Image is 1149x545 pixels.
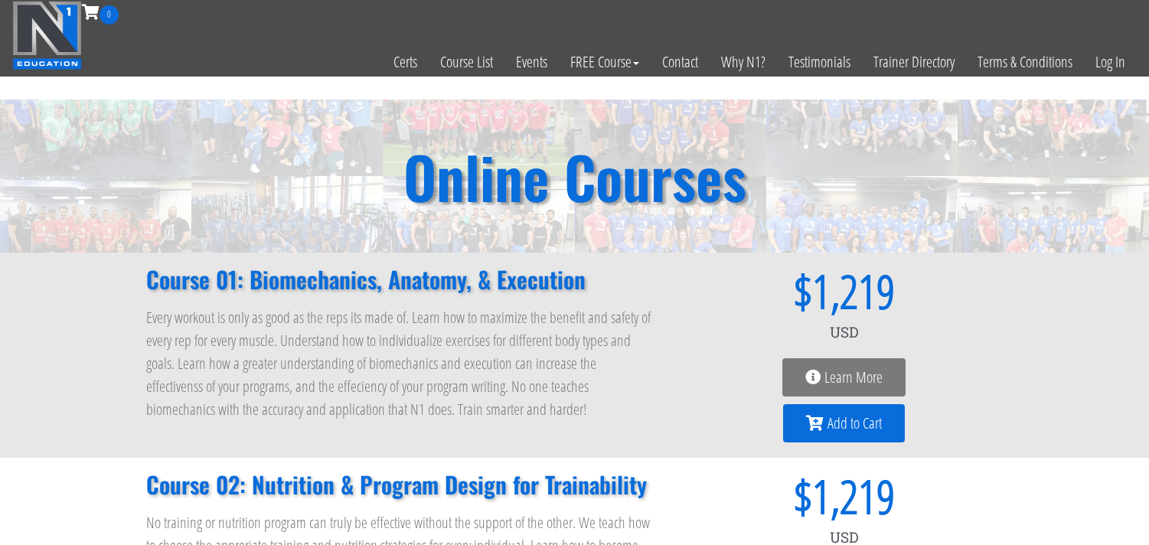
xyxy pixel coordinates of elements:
[685,473,812,519] span: $
[783,404,905,442] a: Add to Cart
[710,24,777,100] a: Why N1?
[82,2,119,22] a: 0
[812,268,895,314] span: 1,219
[146,268,654,291] h2: Course 01: Biomechanics, Anatomy, & Execution
[782,358,906,397] a: Learn More
[827,416,882,431] span: Add to Cart
[429,24,504,100] a: Course List
[824,370,883,385] span: Learn More
[966,24,1084,100] a: Terms & Conditions
[812,473,895,519] span: 1,219
[403,148,746,205] h2: Online Courses
[382,24,429,100] a: Certs
[146,473,654,496] h2: Course 02: Nutrition & Program Design for Trainability
[685,268,812,314] span: $
[777,24,862,100] a: Testimonials
[559,24,651,100] a: FREE Course
[100,5,119,24] span: 0
[685,314,1004,351] div: USD
[651,24,710,100] a: Contact
[12,1,82,70] img: n1-education
[504,24,559,100] a: Events
[862,24,966,100] a: Trainer Directory
[1084,24,1137,100] a: Log In
[146,306,654,421] p: Every workout is only as good as the reps its made of. Learn how to maximize the benefit and safe...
